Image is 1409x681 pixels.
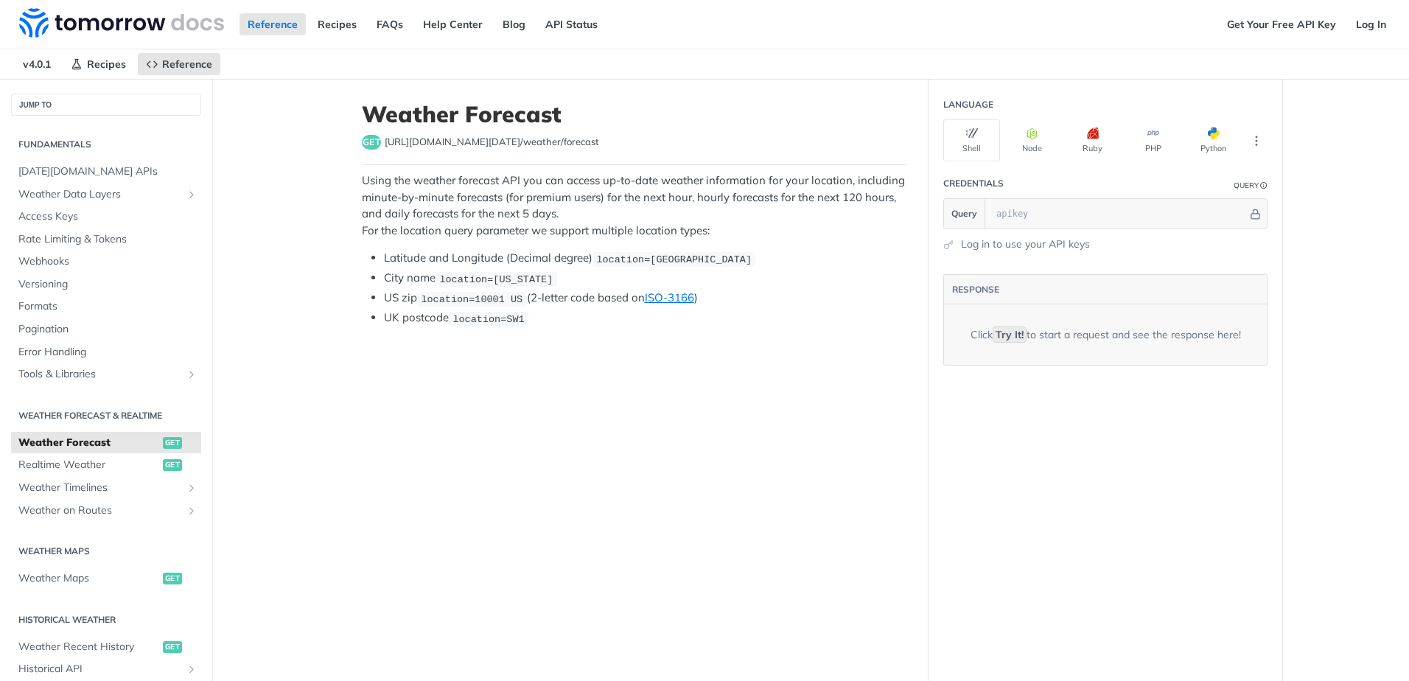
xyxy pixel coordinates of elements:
[449,312,528,326] code: location=SW1
[11,454,201,476] a: Realtime Weatherget
[11,567,201,590] a: Weather Mapsget
[11,545,201,558] h2: Weather Maps
[18,277,197,292] span: Versioning
[18,662,182,677] span: Historical API
[11,432,201,454] a: Weather Forecastget
[163,437,182,449] span: get
[11,318,201,340] a: Pagination
[11,658,201,680] a: Historical APIShow subpages for Historical API
[11,636,201,658] a: Weather Recent Historyget
[18,299,197,314] span: Formats
[186,482,197,494] button: Show subpages for Weather Timelines
[417,292,527,307] code: location=10001 US
[384,310,906,326] li: UK postcode
[18,367,182,382] span: Tools & Libraries
[415,13,491,35] a: Help Center
[18,571,159,586] span: Weather Maps
[11,251,201,273] a: Webhooks
[384,250,906,267] li: Latitude and Longitude (Decimal degree)
[163,459,182,471] span: get
[362,101,906,128] h1: Weather Forecast
[18,164,197,179] span: [DATE][DOMAIN_NAME] APIs
[989,199,1248,228] input: apikey
[18,209,197,224] span: Access Keys
[18,254,197,269] span: Webhooks
[944,199,985,228] button: Query
[162,57,212,71] span: Reference
[951,282,1000,297] button: RESPONSE
[87,57,126,71] span: Recipes
[11,138,201,151] h2: Fundamentals
[310,13,365,35] a: Recipes
[11,206,201,228] a: Access Keys
[11,296,201,318] a: Formats
[11,409,201,422] h2: Weather Forecast & realtime
[186,663,197,675] button: Show subpages for Historical API
[1245,130,1268,152] button: More Languages
[186,189,197,200] button: Show subpages for Weather Data Layers
[15,53,59,75] span: v4.0.1
[138,53,220,75] a: Reference
[971,327,1241,343] div: Click to start a request and see the response here!
[240,13,306,35] a: Reference
[1185,119,1242,161] button: Python
[951,207,977,220] span: Query
[362,172,906,239] p: Using the weather forecast API you can access up-to-date weather information for your location, i...
[11,273,201,296] a: Versioning
[1004,119,1060,161] button: Node
[1219,13,1344,35] a: Get Your Free API Key
[18,458,159,472] span: Realtime Weather
[1348,13,1394,35] a: Log In
[11,228,201,251] a: Rate Limiting & Tokens
[368,13,411,35] a: FAQs
[1234,180,1259,191] div: Query
[163,641,182,653] span: get
[18,436,159,450] span: Weather Forecast
[645,290,694,304] a: ISO-3166
[19,8,224,38] img: Tomorrow.io Weather API Docs
[943,98,993,111] div: Language
[436,272,557,287] code: location=[US_STATE]
[943,177,1004,190] div: Credentials
[11,341,201,363] a: Error Handling
[11,94,201,116] button: JUMP TO
[11,184,201,206] a: Weather Data LayersShow subpages for Weather Data Layers
[11,500,201,522] a: Weather on RoutesShow subpages for Weather on Routes
[18,481,182,495] span: Weather Timelines
[362,135,381,150] span: get
[993,326,1027,343] code: Try It!
[1250,134,1263,147] svg: More ellipsis
[1064,119,1121,161] button: Ruby
[18,232,197,247] span: Rate Limiting & Tokens
[11,161,201,183] a: [DATE][DOMAIN_NAME] APIs
[11,363,201,385] a: Tools & LibrariesShow subpages for Tools & Libraries
[1260,182,1268,189] i: Information
[186,505,197,517] button: Show subpages for Weather on Routes
[18,503,182,518] span: Weather on Routes
[384,270,906,287] li: City name
[63,53,134,75] a: Recipes
[18,640,159,654] span: Weather Recent History
[494,13,534,35] a: Blog
[163,573,182,584] span: get
[18,345,197,360] span: Error Handling
[18,322,197,337] span: Pagination
[592,252,755,267] code: location=[GEOGRAPHIC_DATA]
[385,135,599,150] span: https://api.tomorrow.io/v4/weather/forecast
[537,13,606,35] a: API Status
[384,290,906,307] li: US zip (2-letter code based on )
[18,187,182,202] span: Weather Data Layers
[186,369,197,380] button: Show subpages for Tools & Libraries
[11,477,201,499] a: Weather TimelinesShow subpages for Weather Timelines
[1248,206,1263,221] button: Hide
[943,119,1000,161] button: Shell
[961,237,1090,252] a: Log in to use your API keys
[11,613,201,626] h2: Historical Weather
[1234,180,1268,191] div: QueryInformation
[1125,119,1181,161] button: PHP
